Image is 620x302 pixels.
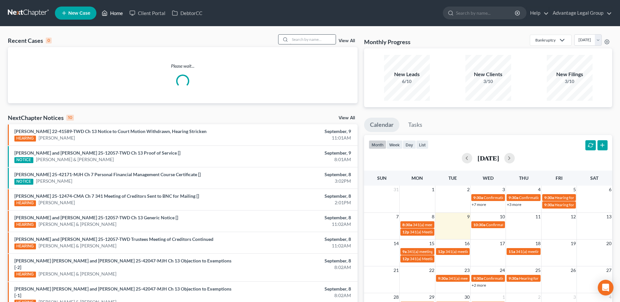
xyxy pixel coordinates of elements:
a: Tasks [402,118,428,132]
span: Fri [556,175,562,181]
span: 18 [535,240,541,247]
span: 12p [438,249,445,254]
span: 4 [608,293,612,301]
input: Search by name... [290,35,336,44]
span: 1 [431,186,435,193]
span: 14 [393,240,399,247]
a: Calendar [364,118,399,132]
a: [PERSON_NAME] and [PERSON_NAME] 25-12057-TWD Ch 13 Proof of Service [] [14,150,180,156]
a: [PERSON_NAME] [36,178,72,184]
div: 11:02AM [243,243,351,249]
span: 4 [537,186,541,193]
a: Help [527,7,549,19]
div: September, 8 [243,286,351,292]
div: 0 [46,38,52,43]
span: Confirmation hearing for [PERSON_NAME] & [PERSON_NAME] [484,276,593,281]
a: [PERSON_NAME] and [PERSON_NAME] 25-12057-TWD Ch 13 Generic Notice [] [14,215,178,220]
a: [PERSON_NAME] & [PERSON_NAME] [36,156,114,163]
span: 30 [464,293,470,301]
div: September, 8 [243,171,351,178]
a: [PERSON_NAME] [PERSON_NAME] and [PERSON_NAME] 25-42047-MJH Ch 13 Objection to Exemptions [-2] [14,258,231,270]
div: 10 [66,115,74,121]
span: Hearing for [PERSON_NAME] [555,195,606,200]
a: [PERSON_NAME] 22-41589-TWD Ch 13 Notice to Court Motion Withdrawn, Hearing Stricken [14,128,207,134]
span: 5 [573,186,577,193]
div: New Clients [465,71,511,78]
span: 27 [606,266,612,274]
span: 8:30a [402,222,412,227]
div: September, 8 [243,258,351,264]
span: 341(a) meeting for [PERSON_NAME] & [PERSON_NAME] [413,222,511,227]
button: list [416,140,428,149]
div: 3/10 [465,78,511,85]
span: 25 [535,266,541,274]
span: 3 [573,293,577,301]
div: 8:01AM [243,156,351,163]
a: [PERSON_NAME] & [PERSON_NAME] [39,271,116,277]
span: 9:30a [473,276,483,281]
div: September, 9 [243,128,351,135]
span: 341(a) Meeting for [PERSON_NAME] [410,256,473,261]
div: NOTICE [14,179,33,185]
div: September, 9 [243,150,351,156]
span: 29 [428,293,435,301]
h3: Monthly Progress [364,38,411,46]
span: 341(a) meeting for [PERSON_NAME] & [PERSON_NAME] [516,249,613,254]
span: 12 [570,213,577,221]
div: HEARING [14,136,36,142]
div: New Filings [547,71,593,78]
span: 9:30a [544,195,554,200]
span: 2 [466,186,470,193]
span: 11 [535,213,541,221]
span: 16 [464,240,470,247]
div: Open Intercom Messenger [598,280,613,295]
div: 3:02PM [243,178,351,184]
span: Wed [483,175,494,181]
span: 22 [428,266,435,274]
a: [PERSON_NAME] and [PERSON_NAME] 25-12057-TWD Trustees Meeting of Creditors Continued [14,236,213,242]
span: Confirmation Hearing for [PERSON_NAME] [486,222,561,227]
span: 7 [395,213,399,221]
span: 12p [402,229,409,234]
span: 28 [393,293,399,301]
div: 8:02AM [243,264,351,271]
div: 11:01AM [243,135,351,141]
span: Mon [411,175,423,181]
div: New Leads [384,71,430,78]
div: HEARING [14,222,36,228]
span: 12p [402,256,409,261]
div: 6/10 [384,78,430,85]
span: 15 [428,240,435,247]
a: +7 more [472,202,486,207]
span: 10:30a [473,222,485,227]
span: Hearing for [PERSON_NAME] & [PERSON_NAME] [519,276,605,281]
input: Search by name... [456,7,516,19]
span: 23 [464,266,470,274]
span: 17 [499,240,506,247]
a: [PERSON_NAME] 25-12474-CMA Ch 7 341 Meeting of Creditors Sent to BNC for Mailing [] [14,193,199,199]
div: NextChapter Notices [8,114,74,122]
span: 3 [502,186,506,193]
div: Recent Cases [8,37,52,44]
span: 9:30a [473,195,483,200]
span: 19 [570,240,577,247]
a: [PERSON_NAME] & [PERSON_NAME] [39,243,116,249]
div: Bankruptcy [535,37,556,43]
a: [PERSON_NAME] & [PERSON_NAME] [39,221,116,227]
a: Advantage Legal Group [549,7,612,19]
a: +2 more [472,283,486,288]
button: day [403,140,416,149]
div: HEARING [14,243,36,249]
span: New Case [68,11,90,16]
a: [PERSON_NAME] [39,199,75,206]
p: Please wait... [8,63,358,69]
a: [PERSON_NAME] 25-42171-MJH Ch 7 Personal Financial Management Course Certificate [] [14,172,201,177]
span: 6 [608,186,612,193]
span: 9a [402,249,407,254]
a: Client Portal [126,7,169,19]
span: Confirmation hearing for [PERSON_NAME] & [PERSON_NAME] [484,195,593,200]
div: September, 8 [243,193,351,199]
span: Sat [590,175,598,181]
span: 1 [502,293,506,301]
h2: [DATE] [478,155,499,161]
